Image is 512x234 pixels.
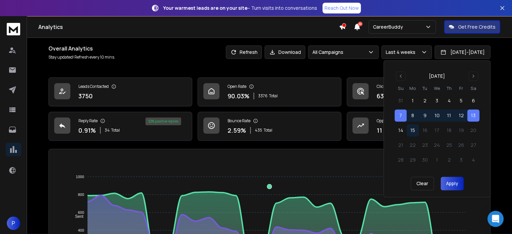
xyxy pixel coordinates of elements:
[431,109,443,122] button: 10
[78,210,84,214] tspan: 600
[467,109,479,122] button: 13
[377,91,399,101] p: 63.55 %
[455,95,467,107] button: 5
[198,77,341,106] a: Open Rate90.03%3376Total
[78,84,109,89] p: Leads Contacted
[7,23,20,35] img: logo
[48,44,115,53] h1: Overall Analytics
[78,126,96,135] p: 0.91 %
[325,5,359,11] p: Reach Out Now
[429,73,445,79] div: [DATE]
[7,216,20,230] button: P
[395,95,407,107] button: 31
[407,109,419,122] button: 8
[228,84,246,89] p: Open Rate
[419,85,431,92] th: Tuesday
[78,193,84,197] tspan: 800
[48,112,192,141] a: Reply Rate0.91%34Total32% positive replies
[48,55,115,60] p: Stay updated! Refresh every 10 mins.
[198,112,341,141] a: Bounce Rate2.59%435Total
[467,85,479,92] th: Saturday
[312,49,346,56] p: All Campaigns
[431,85,443,92] th: Wednesday
[145,118,181,125] div: 32 % positive replies
[377,84,395,89] p: Click Rate
[78,118,98,124] p: Reply Rate
[469,71,478,81] button: Go to next month
[444,20,500,34] button: Get Free Credits
[443,109,455,122] button: 11
[455,109,467,122] button: 12
[407,124,419,136] button: 15
[78,91,93,101] p: 3750
[395,85,407,92] th: Sunday
[228,91,249,101] p: 90.03 %
[278,49,301,56] p: Download
[467,95,479,107] button: 6
[111,128,120,133] span: Total
[358,22,363,26] span: 50
[269,93,278,99] span: Total
[78,228,84,232] tspan: 400
[458,24,496,30] p: Get Free Credits
[395,124,407,136] button: 14
[435,45,490,59] button: [DATE]-[DATE]
[431,95,443,107] button: 3
[265,45,305,59] button: Download
[105,128,110,133] span: 34
[407,85,419,92] th: Monday
[228,118,250,124] p: Bounce Rate
[70,214,83,219] span: Sent
[347,77,490,106] a: Click Rate63.55%2383Total
[455,85,467,92] th: Friday
[407,95,419,107] button: 1
[441,177,464,190] button: Apply
[377,118,402,124] p: Opportunities
[395,109,407,122] button: 7
[377,126,382,135] p: 11
[386,49,418,56] p: Last 4 weeks
[419,109,431,122] button: 9
[48,77,192,106] a: Leads Contacted3750
[163,5,247,11] strong: Your warmest leads are on your site
[443,95,455,107] button: 4
[240,49,258,56] p: Refresh
[38,23,339,31] h1: Analytics
[411,177,434,190] button: Clear
[264,128,272,133] span: Total
[396,71,405,81] button: Go to previous month
[226,45,262,59] button: Refresh
[163,5,317,11] p: – Turn visits into conversations
[322,3,361,13] a: Reach Out Now
[347,112,490,141] a: Opportunities11$2300
[255,128,262,133] span: 435
[76,175,84,179] tspan: 1000
[443,85,455,92] th: Thursday
[228,126,246,135] p: 2.59 %
[258,93,268,99] span: 3376
[419,95,431,107] button: 2
[373,24,406,30] p: CareerBuddy
[487,211,504,227] div: Open Intercom Messenger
